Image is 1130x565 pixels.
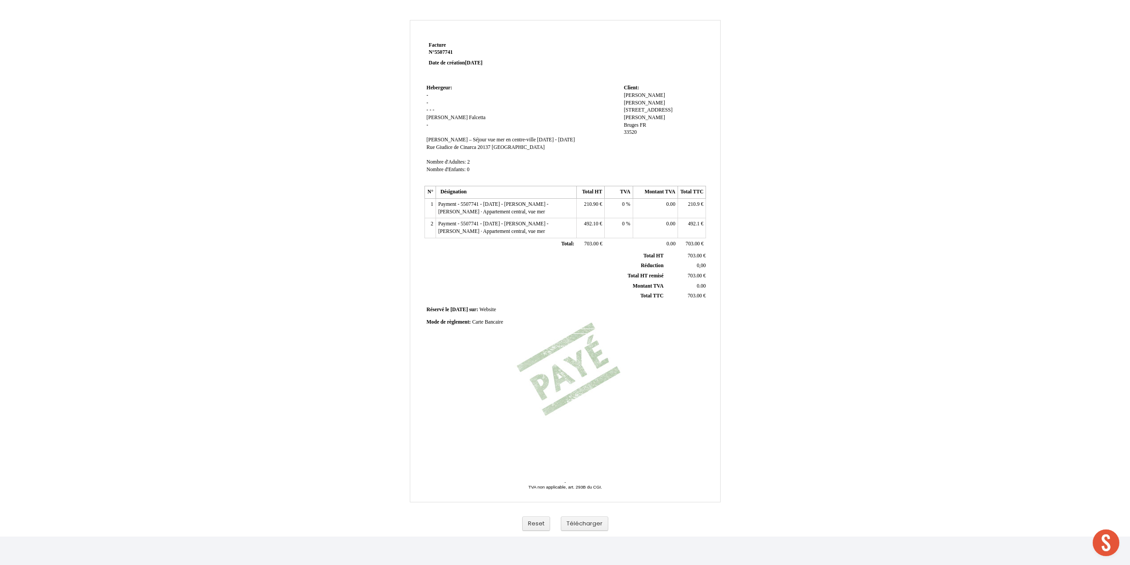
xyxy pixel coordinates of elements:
span: - [432,107,434,113]
span: - [429,107,431,113]
strong: Date de création [429,60,483,66]
td: € [678,218,706,238]
span: Client: [624,85,639,91]
td: 2 [424,218,436,238]
td: % [605,218,633,238]
span: 210.90 [584,201,598,207]
span: Payment - 5507741 - [DATE] - [PERSON_NAME] - [PERSON_NAME] · Appartement central, vue mer [438,201,548,215]
span: 0.00 [666,201,675,207]
span: Réduction [641,263,663,268]
span: Total: [561,241,574,247]
td: € [665,271,707,281]
span: 703.00 [584,241,599,247]
span: Bruges [624,122,638,128]
td: € [665,291,707,301]
span: 703.00 [688,293,702,299]
td: € [678,238,706,250]
th: TVA [605,186,633,199]
span: 210.9 [688,201,699,207]
span: Rue Giudice de Cinarca [427,144,476,150]
span: TVA non applicable, art. 293B du CGI. [528,485,602,489]
span: 703.00 [686,241,700,247]
div: Ouvrir le chat [1093,529,1119,556]
th: Désignation [436,186,576,199]
span: [STREET_ADDRESS][PERSON_NAME] [624,107,673,120]
span: - [427,107,428,113]
td: € [576,218,604,238]
span: Falcetta [469,115,485,120]
span: [PERSON_NAME] – Séjour vue mer en centre-ville [427,137,536,143]
span: 0.00 [666,221,675,227]
span: Payment - 5507741 - [DATE] - [PERSON_NAME] - [PERSON_NAME] · Appartement central, vue mer [438,221,548,234]
span: [PERSON_NAME] [427,115,468,120]
span: - [427,92,428,98]
span: 492.10 [584,221,598,227]
span: 0 [467,167,470,172]
span: [DATE] [465,60,482,66]
td: € [576,238,604,250]
span: Website [480,307,496,313]
span: 2 [467,159,470,165]
td: 1 [424,199,436,218]
span: [PERSON_NAME] [624,100,665,106]
td: € [576,199,604,218]
th: N° [424,186,436,199]
span: [PERSON_NAME] [624,92,665,98]
span: Facture [429,42,446,48]
span: 492.1 [688,221,699,227]
span: 0,00 [697,263,706,268]
span: 703.00 [688,273,702,279]
span: [DATE] - [DATE] [537,137,575,143]
span: 0 [622,201,625,207]
span: 20137 [477,144,490,150]
span: Mode de règlement: [427,319,471,325]
span: sur: [469,307,478,313]
span: Total HT remisé [627,273,663,279]
span: 0.00 [697,283,706,289]
span: 5507741 [435,49,453,55]
td: € [665,251,707,261]
span: 33520 [624,129,637,135]
span: Hebergeur: [427,85,452,91]
button: Télécharger [561,517,608,531]
span: Nombre d'Adultes: [427,159,466,165]
span: FR [640,122,646,128]
strong: N° [429,49,535,56]
span: - [427,100,428,106]
span: Nombre d'Enfants: [427,167,466,172]
span: [GEOGRAPHIC_DATA] [492,144,545,150]
span: Carte Bancaire [472,319,503,325]
span: - [427,122,428,128]
span: Montant TVA [633,283,663,289]
span: 703.00 [688,253,702,259]
span: [DATE] [450,307,468,313]
span: Total HT [643,253,663,259]
td: € [678,199,706,218]
span: 0.00 [666,241,675,247]
th: Total HT [576,186,604,199]
span: Total TTC [640,293,663,299]
th: Total TTC [678,186,706,199]
span: 0 [622,221,625,227]
td: % [605,199,633,218]
button: Reset [522,517,550,531]
span: Réservé le [427,307,449,313]
th: Montant TVA [633,186,678,199]
span: - [564,480,566,485]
